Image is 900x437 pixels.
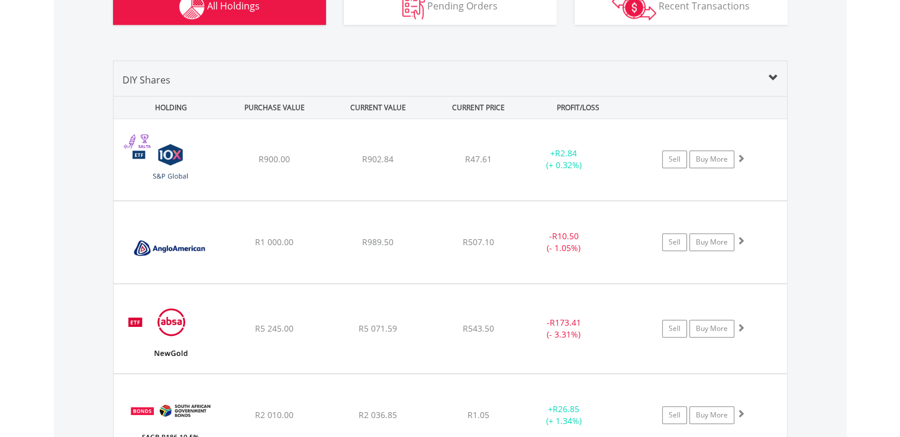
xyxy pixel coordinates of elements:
div: PROFIT/LOSS [528,97,629,118]
span: R2.84 [555,147,577,159]
span: R2 010.00 [255,409,293,420]
span: R173.41 [550,317,581,328]
span: R5 245.00 [255,323,293,334]
span: R900.00 [259,153,290,165]
span: R5 071.59 [359,323,397,334]
a: Sell [662,406,687,424]
a: Buy More [689,406,734,424]
div: + (+ 0.32%) [520,147,609,171]
a: Buy More [689,320,734,338]
div: PURCHASE VALUE [224,97,325,118]
span: R10.50 [552,230,579,242]
div: HOLDING [114,97,222,118]
span: R507.10 [463,236,494,248]
div: + (+ 1.34%) [520,403,609,427]
div: - (- 3.31%) [520,317,609,340]
a: Buy More [689,233,734,251]
a: Sell [662,320,687,338]
img: EQU.ZA.GLD.png [120,299,221,370]
span: R26.85 [553,403,579,414]
span: R2 036.85 [359,409,397,420]
a: Sell [662,150,687,168]
span: R1 000.00 [255,236,293,248]
span: R902.84 [362,153,393,165]
img: EQU.ZA.GLPROP.png [120,134,221,197]
div: - (- 1.05%) [520,230,609,254]
a: Buy More [689,150,734,168]
span: DIY Shares [122,73,170,86]
span: R47.61 [465,153,492,165]
span: R1.05 [467,409,489,420]
span: R989.50 [362,236,393,248]
div: CURRENT VALUE [328,97,429,118]
div: CURRENT PRICE [431,97,525,118]
a: Sell [662,233,687,251]
span: R543.50 [463,323,494,334]
img: EQU.ZA.AGL.png [120,216,221,280]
